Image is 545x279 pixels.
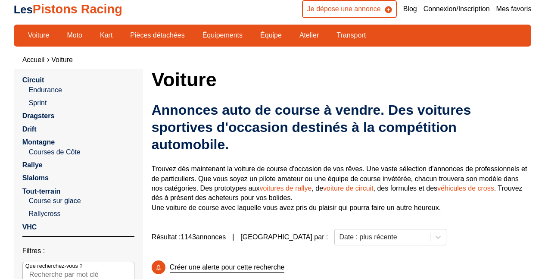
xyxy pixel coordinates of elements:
a: Dragsters [22,112,55,119]
a: Circuit [22,76,44,84]
a: Slaloms [22,174,49,182]
a: Kart [94,28,118,43]
a: Course sur glace [29,196,134,206]
a: véhicules de cross [437,185,494,192]
span: Résultat : 1143 annonces [152,232,226,242]
a: Courses de Côte [29,147,134,157]
p: Filtres : [22,246,134,256]
a: Moto [61,28,88,43]
a: Voiture [22,28,55,43]
a: Rallycross [29,209,134,219]
a: Mes favoris [496,4,532,14]
a: Équipe [255,28,287,43]
a: VHC [22,223,37,231]
a: Endurance [29,85,134,95]
a: Pièces détachées [125,28,190,43]
a: Tout-terrain [22,188,61,195]
p: Trouvez dès maintenant la voiture de course d'occasion de vos rêves. Une vaste sélection d'annonc... [152,164,532,213]
h1: Voiture [152,69,532,90]
span: Les [14,3,33,16]
a: Équipements [197,28,248,43]
h2: Annonces auto de course à vendre. Des voitures sportives d'occasion destinés à la compétition aut... [152,101,532,153]
a: Sprint [29,98,134,108]
a: Connexion/Inscription [424,4,490,14]
a: LesPistons Racing [14,2,122,16]
p: Que recherchez-vous ? [25,262,83,270]
a: Rallye [22,161,43,169]
a: Voiture [51,56,73,63]
a: Accueil [22,56,45,63]
a: Blog [403,4,417,14]
a: Drift [22,125,37,133]
a: Atelier [294,28,324,43]
p: Créer une alerte pour cette recherche [170,263,285,273]
a: Transport [331,28,371,43]
p: [GEOGRAPHIC_DATA] par : [240,232,328,242]
span: | [232,232,234,242]
a: Montagne [22,138,55,146]
a: voitures de rallye [259,185,311,192]
a: voiture de circuit [323,185,374,192]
